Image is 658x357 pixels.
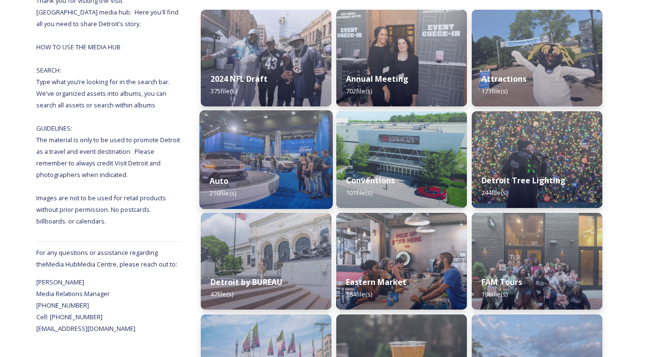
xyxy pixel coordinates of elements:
[346,277,406,287] strong: Eastern Market
[346,175,395,186] strong: Conventions
[36,278,135,333] span: [PERSON_NAME] Media Relations Manager [PHONE_NUMBER] Cell: [PHONE_NUMBER] [EMAIL_ADDRESS][DOMAIN_...
[336,10,467,106] img: 8c0cc7c4-d0ac-4b2f-930c-c1f64b82d302.jpg
[346,188,372,197] span: 101 file(s)
[472,10,602,106] img: b41b5269-79c1-44fe-8f0b-cab865b206ff.jpg
[481,277,522,287] strong: FAM Tours
[481,188,508,197] span: 244 file(s)
[210,277,283,287] strong: Detroit by BUREAU
[209,189,236,197] span: 216 file(s)
[199,110,332,209] img: d7532473-e64b-4407-9cc3-22eb90fab41b.jpg
[346,290,372,298] span: 184 file(s)
[336,111,467,208] img: 35ad669e-8c01-473d-b9e4-71d78d8e13d9.jpg
[472,213,602,310] img: 452b8020-6387-402f-b366-1d8319e12489.jpg
[481,87,508,95] span: 171 file(s)
[201,213,331,310] img: Bureau_DIA_6998.jpg
[210,290,233,298] span: 47 file(s)
[481,74,526,84] strong: Attractions
[336,213,467,310] img: 3c2c6adb-06da-4ad6-b7c8-83bb800b1f33.jpg
[481,290,508,298] span: 198 file(s)
[472,111,602,208] img: ad1a86ae-14bd-4f6b-9ce0-fa5a51506304.jpg
[346,74,408,84] strong: Annual Meeting
[201,10,331,106] img: 1cf80b3c-b923-464a-9465-a021a0fe5627.jpg
[36,248,177,268] span: For any questions or assistance regarding the Media Hub Media Centre, please reach out to:
[209,176,229,186] strong: Auto
[346,87,372,95] span: 702 file(s)
[210,74,268,84] strong: 2024 NFL Draft
[481,175,566,186] strong: Detroit Tree Lighting
[210,87,237,95] span: 375 file(s)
